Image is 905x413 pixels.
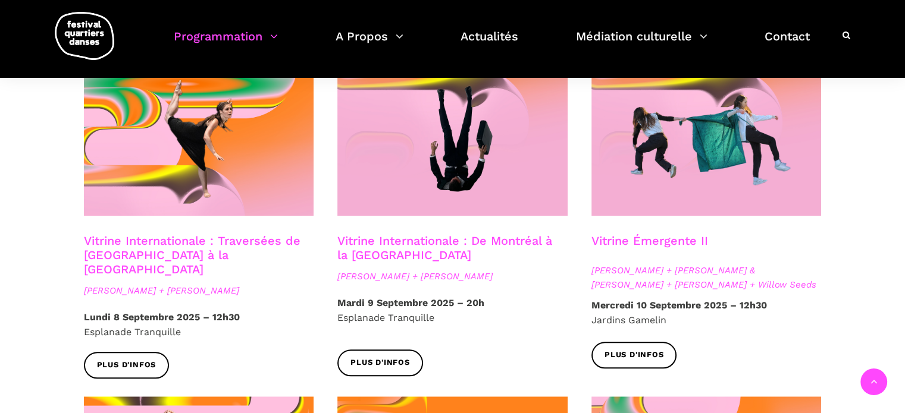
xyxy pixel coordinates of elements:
strong: Mercredi 10 Septembre 2025 – 12h30 [591,299,767,311]
span: Plus d'infos [350,357,410,369]
span: Plus d'infos [97,359,156,371]
a: Vitrine Émergente II [591,234,708,248]
a: A Propos [336,26,403,61]
a: Médiation culturelle [576,26,707,61]
span: Esplanade Tranquille [337,312,434,323]
a: Plus d'infos [84,352,170,379]
a: Plus d'infos [337,349,423,376]
span: Plus d'infos [605,349,664,361]
strong: Mardi 9 Septembre 2025 – 20h [337,297,484,308]
span: [PERSON_NAME] + [PERSON_NAME] [84,283,314,298]
a: Plus d'infos [591,342,677,368]
span: [PERSON_NAME] + [PERSON_NAME] & [PERSON_NAME] + [PERSON_NAME] + Willow Seeds [591,263,822,292]
a: Vitrine Internationale : De Montréal à la [GEOGRAPHIC_DATA] [337,234,552,262]
a: Contact [765,26,810,61]
a: Actualités [461,26,518,61]
a: Vitrine Internationale : Traversées de [GEOGRAPHIC_DATA] à la [GEOGRAPHIC_DATA] [84,234,300,276]
span: Esplanade Tranquille [84,326,181,338]
a: Programmation [174,26,278,61]
img: logo-fqd-med [55,12,114,60]
strong: Lundi 8 Septembre 2025 – 12h30 [84,311,240,323]
span: [PERSON_NAME] + [PERSON_NAME] [337,269,568,283]
span: Jardins Gamelin [591,314,666,326]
